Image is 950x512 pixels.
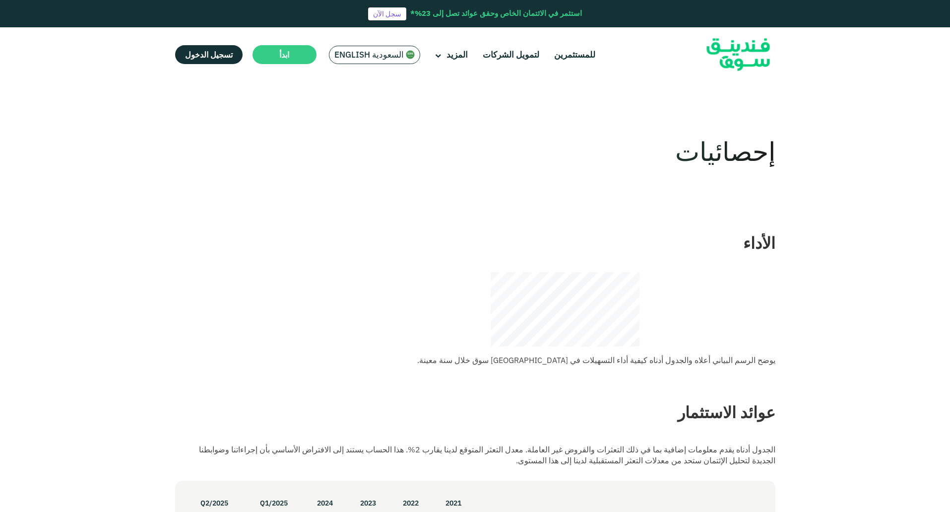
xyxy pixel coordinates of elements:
div: عوائد الاستثمار [175,400,775,424]
a: سجل الآن [368,7,406,20]
div: الجدول أدناه يقدم معلومات إضافية بما في ذلك التعثرات والقروض غير العاملة. معدل التعثر المتوقع لدي... [175,444,775,466]
span: تسجيل الدخول [185,50,233,60]
span: السعودية English [334,49,404,61]
h1: إحصائيات [175,136,775,167]
img: SA Flag [406,50,415,59]
img: Logo [690,30,787,80]
div: يوضح الرسم البياني أعلاه والجدول أدناه كيفية أداء التسهيلات في [GEOGRAPHIC_DATA] سوق خلال سنة معينة. [175,355,775,366]
div: استثمر في الائتمان الخاص وحقق عوائد تصل إلى 23%* [410,8,582,19]
span: ابدأ [279,50,289,60]
h2: الأداء [175,233,775,252]
a: لتمويل الشركات [480,47,542,63]
a: تسجيل الدخول [175,45,243,64]
a: للمستثمرين [552,47,598,63]
span: المزيد [446,49,468,60]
